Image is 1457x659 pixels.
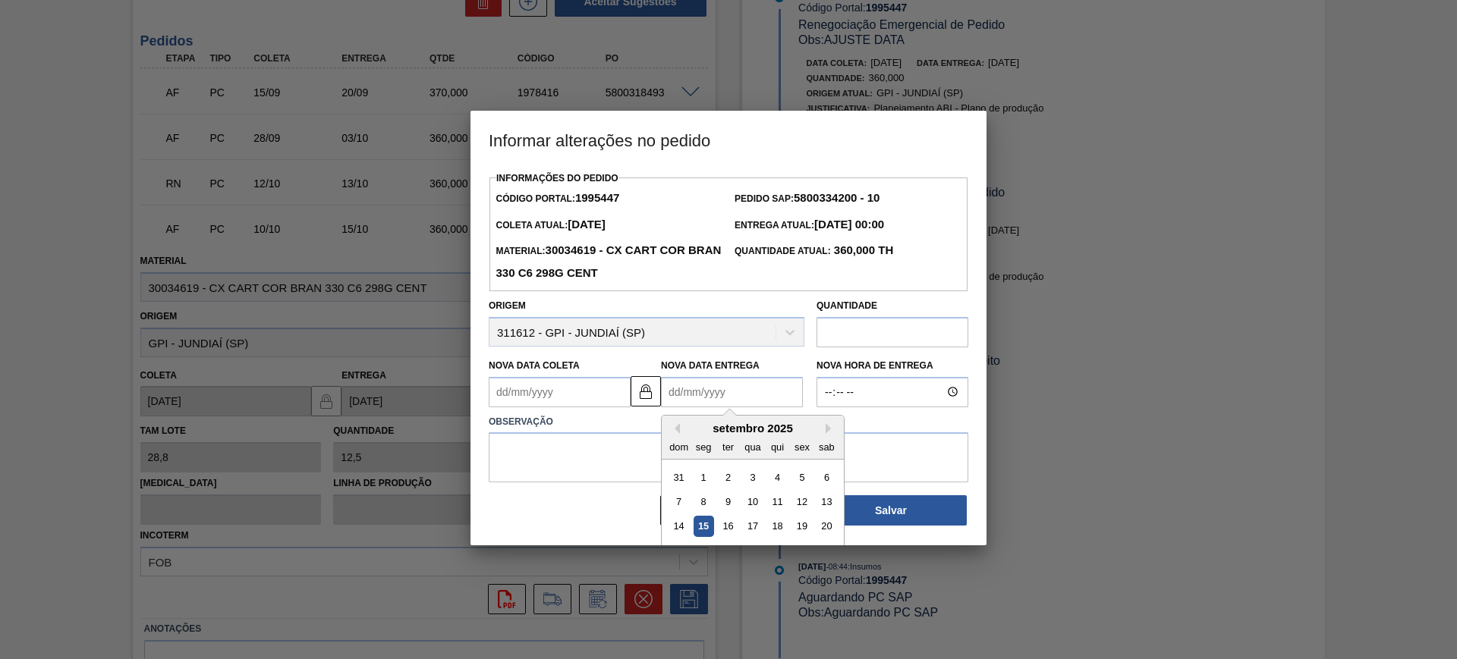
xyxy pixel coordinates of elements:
[669,466,689,487] div: Choose domingo, 31 de agosto de 2025
[742,516,763,536] div: Choose quarta-feira, 17 de setembro de 2025
[694,466,714,487] div: Choose segunda-feira, 1 de setembro de 2025
[831,243,894,256] strong: 360,000 TH
[742,541,763,561] div: Choose quarta-feira, 24 de setembro de 2025
[791,541,812,561] div: Choose sexta-feira, 26 de setembro de 2025
[767,541,788,561] div: Choose quinta-feira, 25 de setembro de 2025
[718,491,738,512] div: Choose terça-feira, 9 de setembro de 2025
[742,491,763,512] div: Choose quarta-feira, 10 de setembro de 2025
[791,491,812,512] div: Choose sexta-feira, 12 de setembro de 2025
[815,495,967,526] button: Salvar
[669,516,689,536] div: Choose domingo, 14 de setembro de 2025
[496,173,618,184] label: Informações do Pedido
[817,466,837,487] div: Choose sábado, 6 de setembro de 2025
[631,376,661,406] button: locked
[496,246,721,279] span: Material:
[735,246,893,256] span: Quantidade Atual:
[694,516,714,536] div: Choose segunda-feira, 15 de setembro de 2025
[718,541,738,561] div: Choose terça-feira, 23 de setembro de 2025
[742,436,763,457] div: qua
[817,355,968,377] label: Nova Hora de Entrega
[767,491,788,512] div: Choose quinta-feira, 11 de setembro de 2025
[637,382,655,400] img: locked
[669,541,689,561] div: Choose domingo, 21 de setembro de 2025
[489,377,631,407] input: dd/mm/yyyy
[496,220,605,231] span: Coleta Atual:
[669,491,689,512] div: Choose domingo, 7 de setembro de 2025
[767,466,788,487] div: Choose quinta-feira, 4 de setembro de 2025
[817,300,877,311] label: Quantidade
[694,491,714,512] div: Choose segunda-feira, 8 de setembro de 2025
[794,191,880,204] strong: 5800334200 - 10
[662,422,844,435] div: setembro 2025
[669,423,680,434] button: Previous Month
[791,466,812,487] div: Choose sexta-feira, 5 de setembro de 2025
[661,377,803,407] input: dd/mm/yyyy
[735,220,884,231] span: Entrega Atual:
[666,464,839,587] div: month 2025-09
[742,466,763,487] div: Choose quarta-feira, 3 de setembro de 2025
[817,516,837,536] div: Choose sábado, 20 de setembro de 2025
[489,360,580,371] label: Nova Data Coleta
[735,193,880,204] span: Pedido SAP:
[470,111,987,168] h3: Informar alterações no pedido
[718,516,738,536] div: Choose terça-feira, 16 de setembro de 2025
[718,466,738,487] div: Choose terça-feira, 2 de setembro de 2025
[814,218,884,231] strong: [DATE] 00:00
[718,436,738,457] div: ter
[496,193,619,204] span: Código Portal:
[661,360,760,371] label: Nova Data Entrega
[669,436,689,457] div: dom
[489,411,968,433] label: Observação
[660,495,812,526] button: Fechar
[767,516,788,536] div: Choose quinta-feira, 18 de setembro de 2025
[826,423,836,434] button: Next Month
[767,436,788,457] div: qui
[791,436,812,457] div: sex
[489,300,526,311] label: Origem
[817,436,837,457] div: sab
[817,541,837,561] div: Choose sábado, 27 de setembro de 2025
[568,218,606,231] strong: [DATE]
[791,516,812,536] div: Choose sexta-feira, 19 de setembro de 2025
[694,436,714,457] div: seg
[817,491,837,512] div: Choose sábado, 13 de setembro de 2025
[694,541,714,561] div: Choose segunda-feira, 22 de setembro de 2025
[575,191,619,204] strong: 1995447
[496,243,721,279] strong: 30034619 - CX CART COR BRAN 330 C6 298G CENT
